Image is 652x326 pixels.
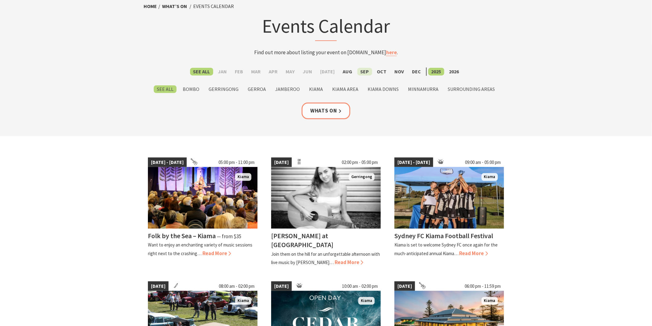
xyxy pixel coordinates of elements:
[306,85,326,93] label: Kiama
[205,14,447,41] h1: Events Calendar
[248,68,264,75] label: Mar
[271,231,333,249] h4: [PERSON_NAME] at [GEOGRAPHIC_DATA]
[271,251,380,265] p: Join them on the hill for an unforgettable afternoon with live music by [PERSON_NAME]…
[365,85,402,93] label: Kiama Downs
[392,68,407,75] label: Nov
[386,49,397,56] a: here
[217,233,241,240] span: ⁠— from $35
[193,2,234,10] li: Events Calendar
[154,85,177,93] label: See All
[358,297,375,305] span: Kiama
[329,85,361,93] label: Kiama Area
[302,103,350,119] a: Whats On
[462,281,504,291] span: 06:00 pm - 11:59 pm
[148,281,169,291] span: [DATE]
[272,85,303,93] label: Jamberoo
[266,68,281,75] label: Apr
[232,68,247,75] label: Feb
[394,157,433,167] span: [DATE] - [DATE]
[394,157,504,267] a: [DATE] - [DATE] 09:00 am - 05:00 pm sfc-kiama-football-festival-2 Kiama Sydney FC Kiama Football ...
[216,281,258,291] span: 08:00 am - 02:00 pm
[162,3,187,10] a: What’s On
[144,3,157,10] a: Home
[300,68,316,75] label: Jun
[215,157,258,167] span: 05:00 pm - 11:00 pm
[206,85,242,93] label: Gerringong
[271,157,381,267] a: [DATE] 02:00 pm - 05:00 pm Tayah Larsen Gerringong [PERSON_NAME] at [GEOGRAPHIC_DATA] Join them o...
[394,231,493,240] h4: Sydney FC Kiama Football Festival
[148,231,216,240] h4: Folk by the Sea – Kiama
[428,68,444,75] label: 2025
[283,68,298,75] label: May
[394,281,415,291] span: [DATE]
[339,281,381,291] span: 10:00 am - 02:00 pm
[405,85,442,93] label: Minnamurra
[409,68,424,75] label: Dec
[317,68,338,75] label: [DATE]
[482,297,498,305] span: Kiama
[202,250,231,257] span: Read More
[205,48,447,57] p: Find out more about listing your event on [DOMAIN_NAME] .
[394,167,504,229] img: sfc-kiama-football-festival-2
[271,167,381,229] img: Tayah Larsen
[148,242,252,256] p: Want to enjoy an enchanting variety of music sessions right next to the crashing…
[445,85,498,93] label: Surrounding Areas
[357,68,372,75] label: Sep
[374,68,390,75] label: Oct
[271,281,292,291] span: [DATE]
[148,157,187,167] span: [DATE] - [DATE]
[339,157,381,167] span: 02:00 pm - 05:00 pm
[190,68,213,75] label: See All
[349,173,375,181] span: Gerringong
[462,157,504,167] span: 09:00 am - 05:00 pm
[340,68,356,75] label: Aug
[235,297,251,305] span: Kiama
[245,85,269,93] label: Gerroa
[148,167,258,229] img: Folk by the Sea - Showground Pavilion
[215,68,230,75] label: Jan
[180,85,202,93] label: Bombo
[459,250,488,257] span: Read More
[335,259,363,266] span: Read More
[271,157,292,167] span: [DATE]
[446,68,462,75] label: 2026
[394,242,498,256] p: Kiama is set to welcome Sydney FC once again for the much-anticipated annual Kiama…
[482,173,498,181] span: Kiama
[235,173,251,181] span: Kiama
[148,157,258,267] a: [DATE] - [DATE] 05:00 pm - 11:00 pm Folk by the Sea - Showground Pavilion Kiama Folk by the Sea –...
